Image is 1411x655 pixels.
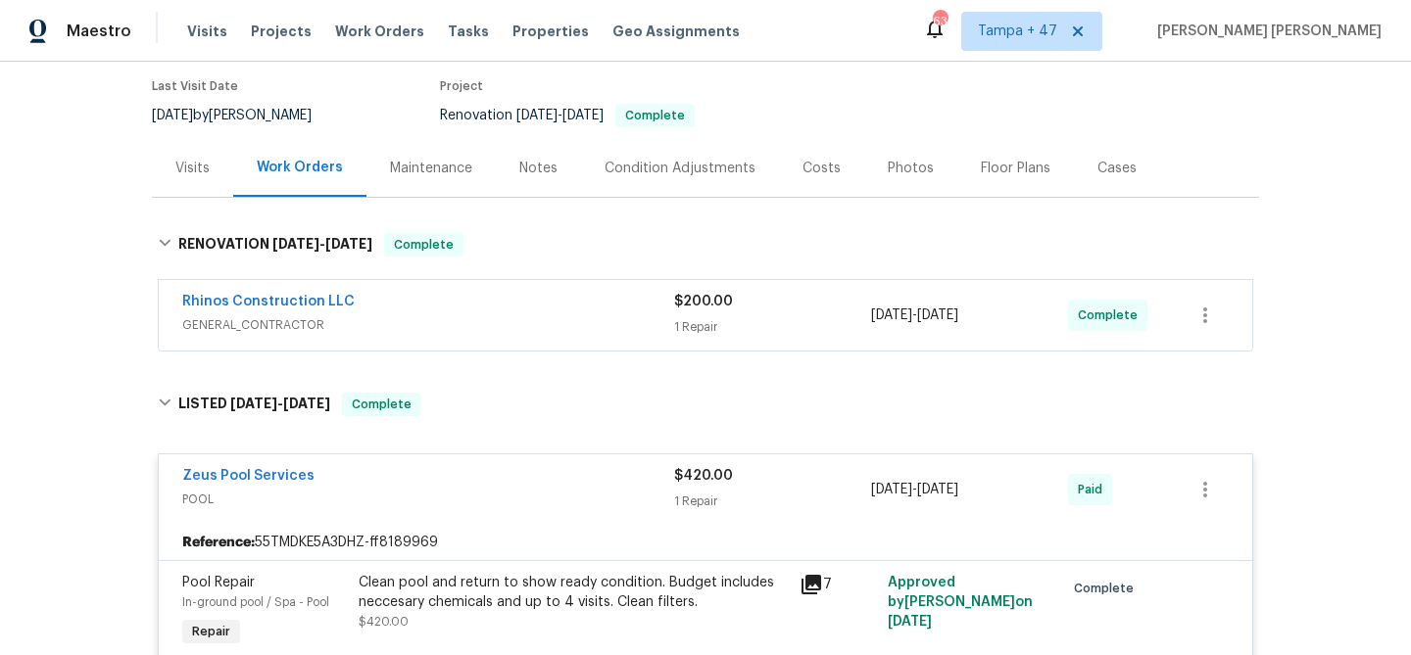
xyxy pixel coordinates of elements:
[1149,22,1382,41] span: [PERSON_NAME] [PERSON_NAME]
[182,533,255,552] b: Reference:
[803,159,841,178] div: Costs
[1078,480,1110,499] span: Paid
[617,110,693,121] span: Complete
[800,573,876,596] div: 7
[386,235,462,255] span: Complete
[335,22,424,41] span: Work Orders
[888,576,1033,629] span: Approved by [PERSON_NAME] on
[251,22,312,41] span: Projects
[917,308,958,322] span: [DATE]
[562,109,604,122] span: [DATE]
[182,596,329,608] span: In-ground pool / Spa - Pool
[605,159,755,178] div: Condition Adjustments
[674,317,871,337] div: 1 Repair
[440,80,483,92] span: Project
[325,237,372,251] span: [DATE]
[257,158,343,177] div: Work Orders
[152,109,193,122] span: [DATE]
[67,22,131,41] span: Maestro
[230,397,330,410] span: -
[152,80,238,92] span: Last Visit Date
[182,490,674,509] span: POOL
[182,315,674,335] span: GENERAL_CONTRACTOR
[674,491,871,511] div: 1 Repair
[182,576,255,589] span: Pool Repair
[981,159,1050,178] div: Floor Plans
[178,233,372,257] h6: RENOVATION
[917,483,958,496] span: [DATE]
[359,616,409,628] span: $420.00
[159,525,1252,560] div: 55TMDKE5A3DHZ-ff8189969
[272,237,319,251] span: [DATE]
[933,12,947,31] div: 630
[674,295,733,308] span: $200.00
[674,469,733,483] span: $420.00
[612,22,740,41] span: Geo Assignments
[1097,159,1137,178] div: Cases
[184,622,238,641] span: Repair
[512,22,589,41] span: Properties
[1078,305,1145,325] span: Complete
[516,109,558,122] span: [DATE]
[1074,579,1142,598] span: Complete
[182,469,315,483] a: Zeus Pool Services
[283,397,330,410] span: [DATE]
[440,109,695,122] span: Renovation
[272,237,372,251] span: -
[888,615,932,629] span: [DATE]
[187,22,227,41] span: Visits
[175,159,210,178] div: Visits
[152,104,335,127] div: by [PERSON_NAME]
[152,373,1259,436] div: LISTED [DATE]-[DATE]Complete
[519,159,558,178] div: Notes
[871,483,912,496] span: [DATE]
[448,24,489,38] span: Tasks
[871,480,958,499] span: -
[978,22,1057,41] span: Tampa + 47
[359,573,788,612] div: Clean pool and return to show ready condition. Budget includes neccesary chemicals and up to 4 vi...
[182,295,355,308] a: Rhinos Construction LLC
[152,213,1259,276] div: RENOVATION [DATE]-[DATE]Complete
[230,397,277,410] span: [DATE]
[888,159,934,178] div: Photos
[516,109,604,122] span: -
[871,305,958,325] span: -
[178,393,330,416] h6: LISTED
[871,308,912,322] span: [DATE]
[390,159,472,178] div: Maintenance
[344,395,419,414] span: Complete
